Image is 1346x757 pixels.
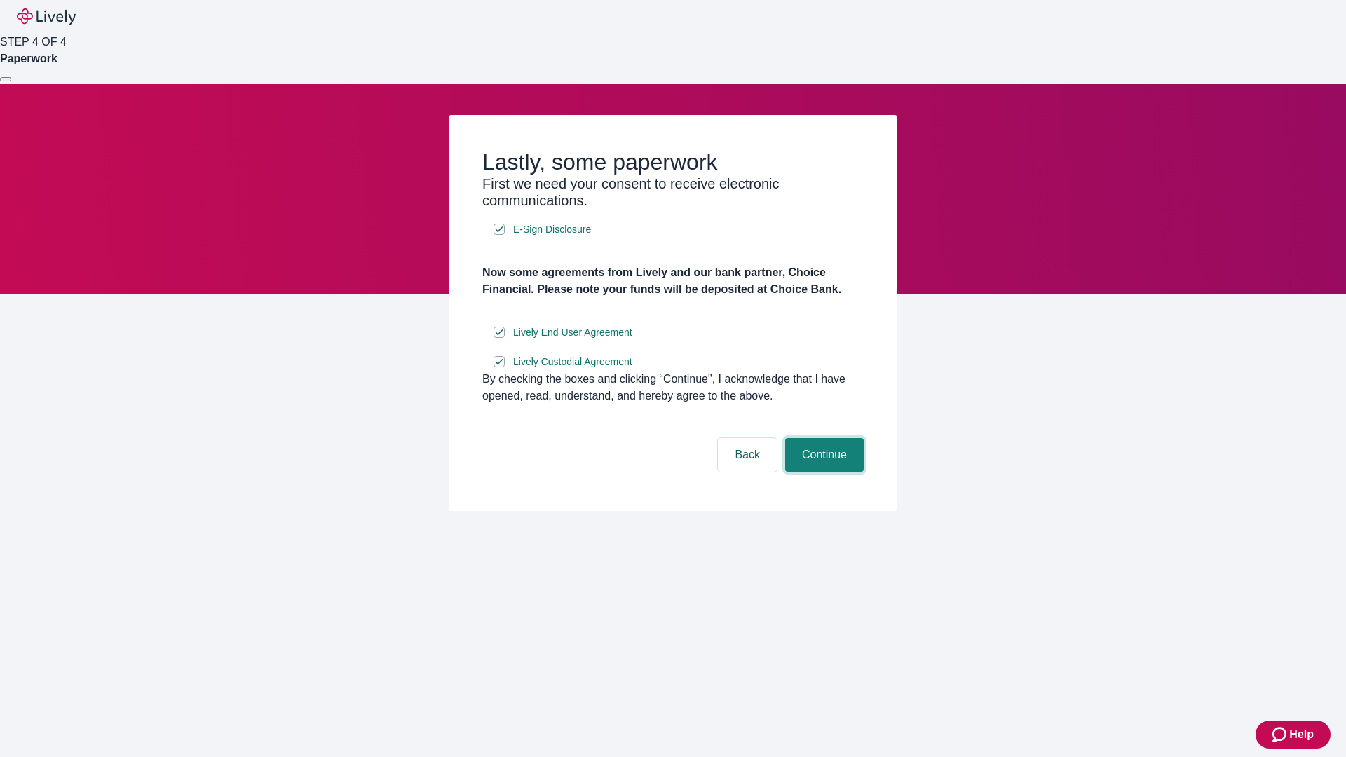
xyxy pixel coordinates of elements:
span: Help [1289,726,1314,743]
h3: First we need your consent to receive electronic communications. [482,175,864,209]
span: E-Sign Disclosure [513,222,591,237]
a: e-sign disclosure document [510,324,635,341]
div: By checking the boxes and clicking “Continue", I acknowledge that I have opened, read, understand... [482,371,864,404]
button: Continue [785,438,864,472]
img: Lively [17,8,76,25]
button: Zendesk support iconHelp [1256,721,1331,749]
span: Lively End User Agreement [513,325,632,340]
a: e-sign disclosure document [510,221,594,238]
h4: Now some agreements from Lively and our bank partner, Choice Financial. Please note your funds wi... [482,264,864,298]
a: e-sign disclosure document [510,353,635,371]
button: Back [718,438,777,472]
span: Lively Custodial Agreement [513,355,632,369]
h2: Lastly, some paperwork [482,149,864,175]
svg: Zendesk support icon [1272,726,1289,743]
